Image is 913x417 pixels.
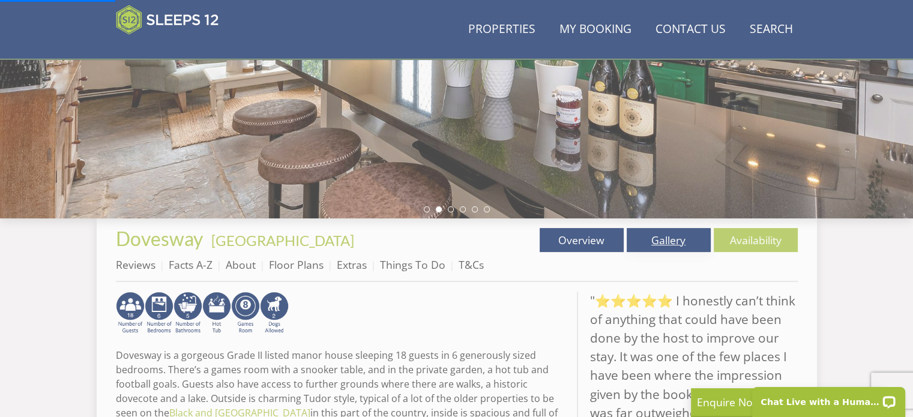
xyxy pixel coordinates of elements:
[744,379,913,417] iframe: LiveChat chat widget
[651,16,731,43] a: Contact Us
[745,16,798,43] a: Search
[116,257,155,272] a: Reviews
[116,227,203,250] span: Dovesway
[110,42,236,52] iframe: Customer reviews powered by Trustpilot
[116,292,145,335] img: AD_4nXf-8oxCLiO1v-Tx8_Zqu38Rt-EzaILLjxB59jX5GOj3IkRX8Ys0koo7r9yizahOh2Z6poEkKUxS9Hr5pvbrFaqaIpgW6...
[380,257,445,272] a: Things To Do
[116,5,219,35] img: Sleeps 12
[260,292,289,335] img: AD_4nXe7_8LrJK20fD9VNWAdfykBvHkWcczWBt5QOadXbvIwJqtaRaRf-iI0SeDpMmH1MdC9T1Vy22FMXzzjMAvSuTB5cJ7z5...
[269,257,324,272] a: Floor Plans
[627,228,711,252] a: Gallery
[697,394,877,410] p: Enquire Now
[337,257,367,272] a: Extras
[226,257,256,272] a: About
[714,228,798,252] a: Availability
[459,257,484,272] a: T&Cs
[206,232,354,249] span: -
[211,232,354,249] a: [GEOGRAPHIC_DATA]
[555,16,636,43] a: My Booking
[540,228,624,252] a: Overview
[231,292,260,335] img: AD_4nXdrZMsjcYNLGsKuA84hRzvIbesVCpXJ0qqnwZoX5ch9Zjv73tWe4fnFRs2gJ9dSiUubhZXckSJX_mqrZBmYExREIfryF...
[202,292,231,335] img: AD_4nXcpX5uDwed6-YChlrI2BYOgXwgg3aqYHOhRm0XfZB-YtQW2NrmeCr45vGAfVKUq4uWnc59ZmEsEzoF5o39EWARlT1ewO...
[463,16,540,43] a: Properties
[145,292,173,335] img: AD_4nXfRzBlt2m0mIteXDhAcJCdmEApIceFt1SPvkcB48nqgTZkfMpQlDmULa47fkdYiHD0skDUgcqepViZHFLjVKS2LWHUqM...
[169,257,212,272] a: Facts A-Z
[116,227,206,250] a: Dovesway
[173,292,202,335] img: AD_4nXdxWG_VJzWvdcEgUAXGATx6wR9ALf-b3pO0Wv8JqPQicHBbIur_fycMGrCfvtJxUkL7_dC_Ih2A3VWjPzrEQCT_Y6-em...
